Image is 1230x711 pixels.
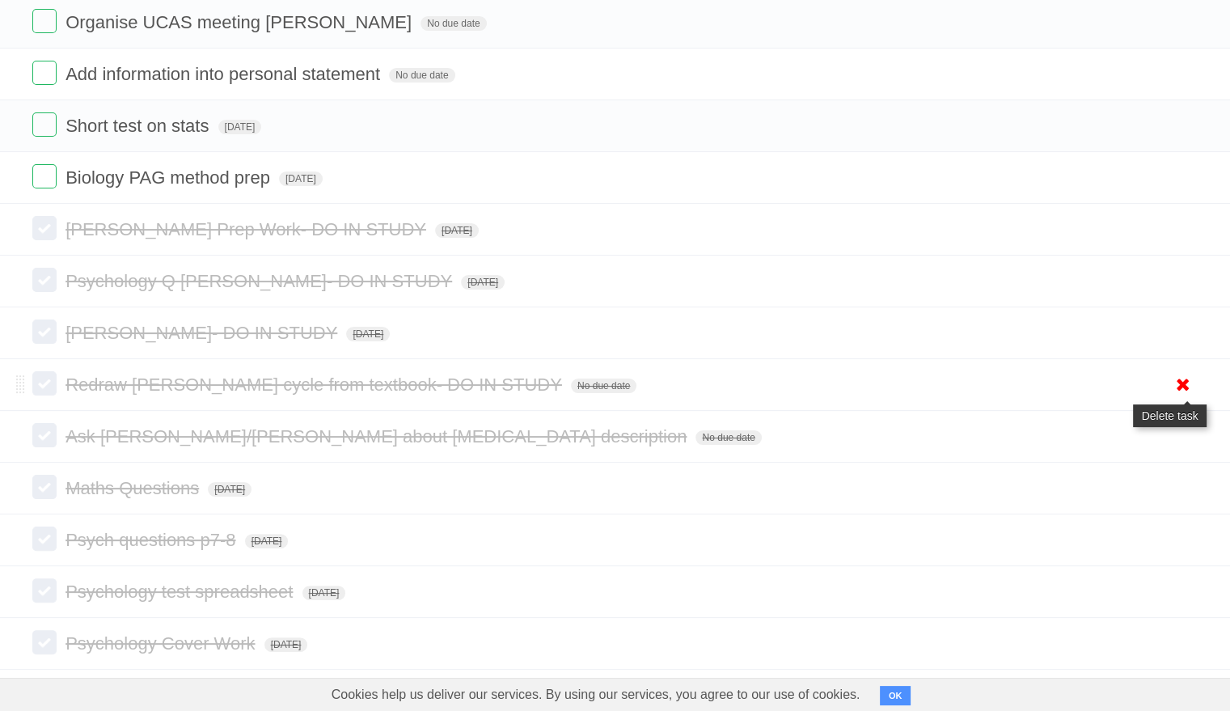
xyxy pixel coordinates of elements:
span: [DATE] [245,534,289,548]
label: Done [32,423,57,447]
span: Psych questions p7-8 [66,530,239,550]
span: Add information into personal statement [66,64,384,84]
label: Done [32,216,57,240]
span: Psychology Cover Work [66,633,259,654]
span: Organise UCAS meeting [PERSON_NAME] [66,12,416,32]
span: Cookies help us deliver our services. By using our services, you agree to our use of cookies. [315,679,877,711]
span: [DATE] [208,482,251,497]
label: Done [32,578,57,603]
span: [DATE] [279,171,323,186]
label: Done [32,112,57,137]
span: No due date [389,68,454,83]
span: [DATE] [461,275,505,290]
span: [DATE] [435,223,479,238]
label: Done [32,164,57,188]
label: Done [32,527,57,551]
span: [DATE] [264,637,308,652]
span: [DATE] [218,120,262,134]
span: Ask [PERSON_NAME]/[PERSON_NAME] about [MEDICAL_DATA] description [66,426,691,446]
button: OK [880,686,911,705]
label: Done [32,320,57,344]
span: Short test on stats [66,116,213,136]
span: No due date [695,430,761,445]
span: [PERSON_NAME] Prep Work- DO IN STUDY [66,219,430,239]
label: Done [32,475,57,499]
span: [PERSON_NAME]- DO IN STUDY [66,323,341,343]
span: Psychology Q [PERSON_NAME]- DO IN STUDY [66,271,456,291]
span: Biology PAG method prep [66,167,274,188]
span: Psychology test spreadsheet [66,582,297,602]
label: Done [32,9,57,33]
span: [DATE] [346,327,390,341]
label: Done [32,630,57,654]
span: No due date [571,379,636,393]
label: Done [32,61,57,85]
span: No due date [421,16,486,31]
label: Done [32,268,57,292]
span: Maths Questions [66,478,203,498]
span: Redraw [PERSON_NAME] cycle from textbook- DO IN STUDY [66,375,566,395]
label: Done [32,371,57,396]
span: [DATE] [302,586,346,600]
